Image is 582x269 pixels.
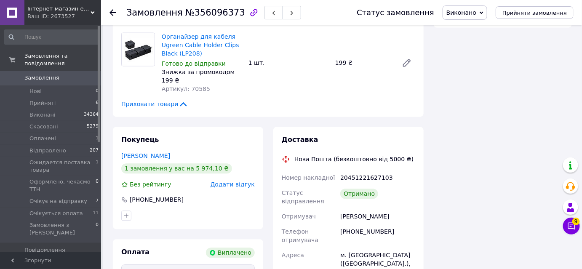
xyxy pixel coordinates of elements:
div: [PERSON_NAME] [339,209,417,224]
span: Оформлено, чекаємо ТТН [29,178,96,193]
span: Доставка [282,136,318,144]
span: Статус відправлення [282,189,324,205]
a: Редагувати [398,54,415,71]
span: №356096373 [185,8,245,18]
a: Органайзер для кабеля Ugreen Cable Holder Clips Black (LP208) [162,33,239,57]
div: 199 ₴ [162,76,242,85]
div: [PHONE_NUMBER] [129,195,184,204]
span: Відправлено [29,147,66,154]
span: Повідомлення [24,246,65,254]
span: Замовлення [126,8,183,18]
span: Оплата [121,248,150,256]
span: Без рейтингу [130,181,171,188]
div: Виплачено [206,248,255,258]
span: 7 [96,197,99,205]
span: Ожидается поставка товара [29,159,96,174]
span: Номер накладної [282,174,335,181]
span: Виконані [29,111,56,119]
span: Інтернет-магазин електроніки та аксесуарів "Ugreen Україна" [27,5,91,13]
span: Прийняти замовлення [502,10,567,16]
span: 0 [96,88,99,95]
span: 9 [572,218,580,225]
span: Додати відгук [211,181,255,188]
span: 6 [96,99,99,107]
span: 1 [96,159,99,174]
div: 20451221627103 [339,170,417,185]
span: Скасовані [29,123,58,131]
div: Ваш ID: 2673527 [27,13,101,20]
div: Статус замовлення [357,8,434,17]
span: Очікується оплата [29,210,83,217]
span: Адреса [282,252,304,258]
span: Приховати товари [121,100,188,108]
a: [PERSON_NAME] [121,152,170,159]
span: Телефон отримувача [282,228,318,243]
button: Прийняти замовлення [496,6,574,19]
button: Чат з покупцем9 [563,218,580,234]
span: Артикул: 70585 [162,85,210,92]
span: 1 [96,135,99,142]
div: 1 замовлення у вас на 5 974,10 ₴ [121,163,232,173]
span: Прийняті [29,99,56,107]
span: 207 [90,147,99,154]
span: Отримувач [282,213,316,220]
span: Замовлення з [PERSON_NAME] [29,221,96,237]
span: Готово до відправки [162,60,226,67]
span: 0 [96,221,99,237]
span: Виконано [446,9,476,16]
span: 34364 [84,111,99,119]
span: Замовлення та повідомлення [24,52,101,67]
span: 0 [96,178,99,193]
span: 5279 [87,123,99,131]
div: Знижка за промокодом [162,68,242,76]
div: 199 ₴ [332,57,395,69]
span: Нові [29,88,42,95]
input: Пошук [4,29,99,45]
span: Оплачені [29,135,56,142]
span: 11 [93,210,99,217]
div: [PHONE_NUMBER] [339,224,417,248]
span: Покупець [121,136,159,144]
span: Очікує на відправку [29,197,87,205]
div: Повернутися назад [109,8,116,17]
div: Отримано [340,189,378,199]
span: Замовлення [24,74,59,82]
div: Нова Пошта (безкоштовно від 5000 ₴) [292,155,416,163]
div: 1 шт. [245,57,332,69]
img: Органайзер для кабеля Ugreen Cable Holder Clips Black (LP208) [122,33,155,66]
